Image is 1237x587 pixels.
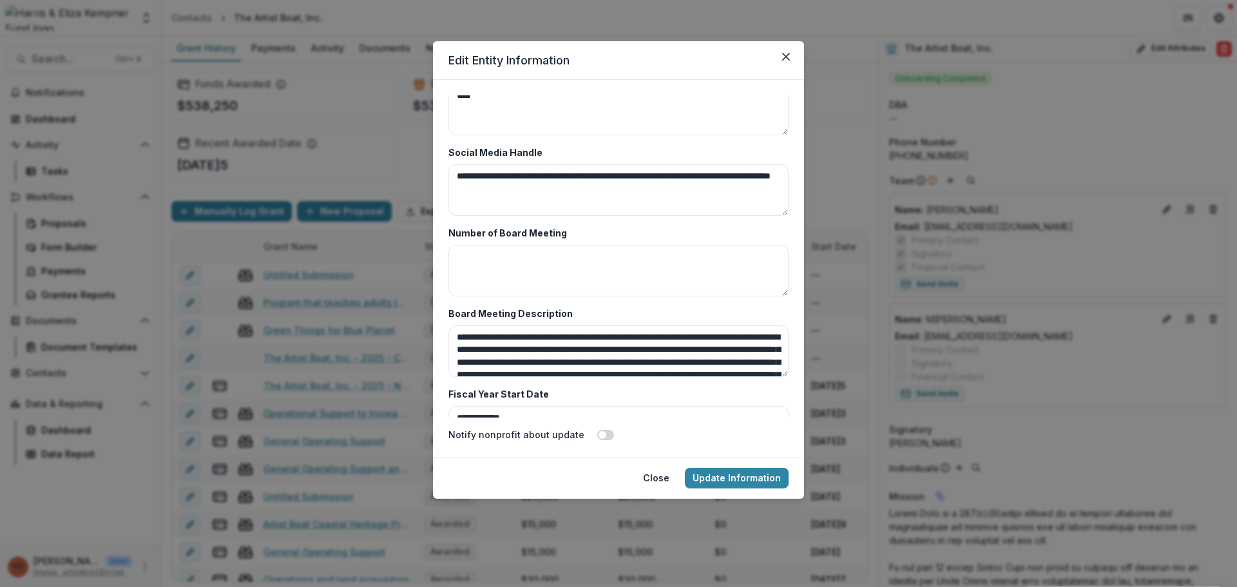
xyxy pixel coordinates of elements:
button: Close [776,46,796,67]
label: Social Media Handle [448,146,781,159]
label: Fiscal Year Start Date [448,387,781,401]
label: Notify nonprofit about update [448,428,584,441]
header: Edit Entity Information [433,41,804,80]
button: Close [635,468,677,488]
label: Board Meeting Description [448,307,781,320]
button: Update Information [685,468,789,488]
label: Number of Board Meeting [448,226,781,240]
